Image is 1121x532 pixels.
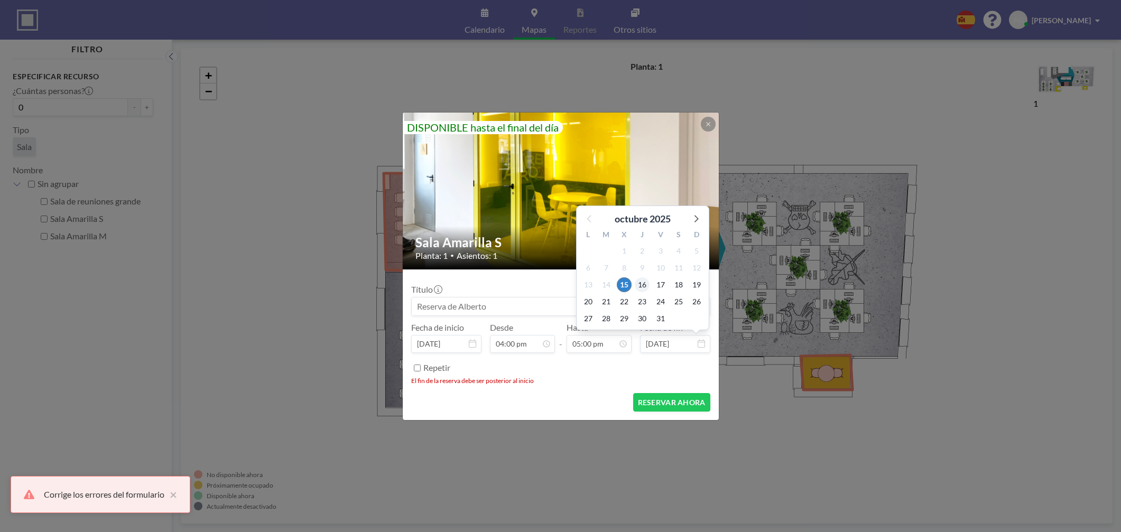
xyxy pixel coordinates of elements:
[617,260,632,275] span: miércoles, 8 de octubre de 2025
[559,326,562,349] span: -
[411,377,710,385] li: El fin de la reserva debe ser posterior al inicio
[412,297,710,315] input: Reserva de Alberto
[403,72,720,310] img: 537.jpg
[617,244,632,258] span: miércoles, 1 de octubre de 2025
[689,277,704,292] span: domingo, 19 de octubre de 2025
[581,260,596,275] span: lunes, 6 de octubre de 2025
[670,229,688,242] div: S
[653,311,668,326] span: viernes, 31 de octubre de 2025
[671,294,686,309] span: sábado, 25 de octubre de 2025
[457,250,497,261] span: Asientos: 1
[44,488,164,501] div: Corrige los errores del formulario
[635,277,650,292] span: jueves, 16 de octubre de 2025
[415,250,448,261] span: Planta: 1
[633,229,651,242] div: J
[450,251,454,259] span: •
[653,244,668,258] span: viernes, 3 de octubre de 2025
[581,277,596,292] span: lunes, 13 de octubre de 2025
[653,277,668,292] span: viernes, 17 de octubre de 2025
[635,244,650,258] span: jueves, 2 de octubre de 2025
[579,229,597,242] div: L
[671,244,686,258] span: sábado, 4 de octubre de 2025
[689,294,704,309] span: domingo, 26 de octubre de 2025
[411,284,441,295] label: Título
[615,229,633,242] div: X
[688,229,706,242] div: D
[423,362,450,373] label: Repetir
[599,260,614,275] span: martes, 7 de octubre de 2025
[490,322,513,333] label: Desde
[581,294,596,309] span: lunes, 20 de octubre de 2025
[599,277,614,292] span: martes, 14 de octubre de 2025
[653,294,668,309] span: viernes, 24 de octubre de 2025
[689,260,704,275] span: domingo, 12 de octubre de 2025
[652,229,670,242] div: V
[635,294,650,309] span: jueves, 23 de octubre de 2025
[633,393,710,412] button: RESERVAR AHORA
[671,277,686,292] span: sábado, 18 de octubre de 2025
[617,277,632,292] span: miércoles, 15 de octubre de 2025
[635,311,650,326] span: jueves, 30 de octubre de 2025
[599,311,614,326] span: martes, 28 de octubre de 2025
[597,229,615,242] div: M
[617,311,632,326] span: miércoles, 29 de octubre de 2025
[615,211,671,226] div: octubre 2025
[689,244,704,258] span: domingo, 5 de octubre de 2025
[164,488,177,501] button: close
[411,322,464,333] label: Fecha de inicio
[567,322,588,333] label: Hasta
[599,294,614,309] span: martes, 21 de octubre de 2025
[581,311,596,326] span: lunes, 27 de octubre de 2025
[653,260,668,275] span: viernes, 10 de octubre de 2025
[407,121,559,134] span: DISPONIBLE hasta el final del día
[617,294,632,309] span: miércoles, 22 de octubre de 2025
[415,235,707,250] h2: Sala Amarilla S
[635,260,650,275] span: jueves, 9 de octubre de 2025
[671,260,686,275] span: sábado, 11 de octubre de 2025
